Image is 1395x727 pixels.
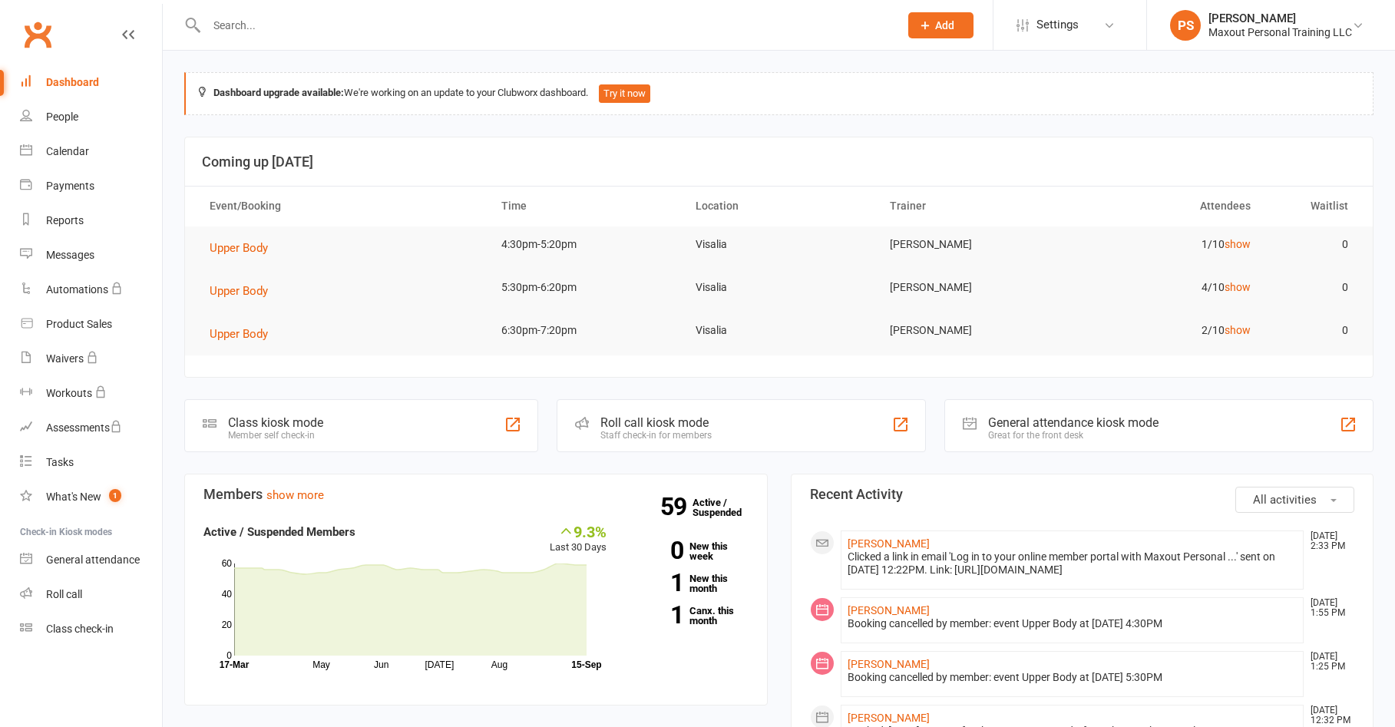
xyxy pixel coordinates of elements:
span: Upper Body [210,327,268,341]
button: Upper Body [210,282,279,300]
div: Waivers [46,352,84,365]
strong: 59 [660,495,693,518]
div: Booking cancelled by member: event Upper Body at [DATE] 5:30PM [848,671,1297,684]
a: Messages [20,238,162,273]
div: Class kiosk mode [228,415,323,430]
div: Roll call kiosk mode [600,415,712,430]
h3: Recent Activity [810,487,1355,502]
a: 0New this week [630,541,749,561]
div: What's New [46,491,101,503]
div: Clicked a link in email 'Log in to your online member portal with Maxout Personal ...' sent on [D... [848,550,1297,577]
div: [PERSON_NAME] [1208,12,1352,25]
div: Booking cancelled by member: event Upper Body at [DATE] 4:30PM [848,617,1297,630]
td: [PERSON_NAME] [876,226,1070,263]
strong: 0 [630,539,683,562]
div: Workouts [46,387,92,399]
a: Reports [20,203,162,238]
div: Maxout Personal Training LLC [1208,25,1352,39]
span: Settings [1036,8,1079,42]
div: Class check-in [46,623,114,635]
strong: Dashboard upgrade available: [213,87,344,98]
time: [DATE] 1:25 PM [1303,652,1354,672]
div: Assessments [46,421,122,434]
a: [PERSON_NAME] [848,712,930,724]
a: [PERSON_NAME] [848,658,930,670]
td: Visalia [682,269,876,306]
div: Messages [46,249,94,261]
div: Great for the front desk [988,430,1159,441]
div: Automations [46,283,108,296]
th: Event/Booking [196,187,488,226]
td: 6:30pm-7:20pm [488,312,682,349]
a: 1Canx. this month [630,606,749,626]
button: Upper Body [210,325,279,343]
a: Waivers [20,342,162,376]
button: Try it now [599,84,650,103]
a: 1New this month [630,573,749,593]
a: Class kiosk mode [20,612,162,646]
div: General attendance kiosk mode [988,415,1159,430]
a: People [20,100,162,134]
div: Staff check-in for members [600,430,712,441]
a: Payments [20,169,162,203]
a: show [1225,238,1251,250]
div: Tasks [46,456,74,468]
a: Automations [20,273,162,307]
a: Assessments [20,411,162,445]
td: 1/10 [1070,226,1264,263]
span: Add [935,19,954,31]
td: [PERSON_NAME] [876,269,1070,306]
div: 9.3% [550,523,607,540]
td: 0 [1264,269,1362,306]
div: Dashboard [46,76,99,88]
td: 2/10 [1070,312,1264,349]
a: What's New1 [20,480,162,514]
a: Dashboard [20,65,162,100]
time: [DATE] 12:32 PM [1303,706,1354,725]
a: [PERSON_NAME] [848,604,930,616]
div: People [46,111,78,123]
a: Product Sales [20,307,162,342]
h3: Members [203,487,749,502]
a: Calendar [20,134,162,169]
td: [PERSON_NAME] [876,312,1070,349]
a: General attendance kiosk mode [20,543,162,577]
span: All activities [1253,493,1317,507]
div: We're working on an update to your Clubworx dashboard. [184,72,1374,115]
span: Upper Body [210,241,268,255]
a: [PERSON_NAME] [848,537,930,550]
td: 5:30pm-6:20pm [488,269,682,306]
a: show [1225,281,1251,293]
a: Tasks [20,445,162,480]
button: All activities [1235,487,1354,513]
span: Upper Body [210,284,268,298]
a: Roll call [20,577,162,612]
a: show more [266,488,324,502]
button: Add [908,12,974,38]
div: Calendar [46,145,89,157]
th: Time [488,187,682,226]
th: Attendees [1070,187,1264,226]
td: Visalia [682,226,876,263]
th: Trainer [876,187,1070,226]
div: PS [1170,10,1201,41]
td: 0 [1264,226,1362,263]
th: Waitlist [1264,187,1362,226]
strong: 1 [630,603,683,626]
div: Last 30 Days [550,523,607,556]
a: 59Active / Suspended [693,486,760,529]
a: Workouts [20,376,162,411]
div: Product Sales [46,318,112,330]
time: [DATE] 1:55 PM [1303,598,1354,618]
div: General attendance [46,554,140,566]
th: Location [682,187,876,226]
strong: Active / Suspended Members [203,525,355,539]
button: Upper Body [210,239,279,257]
a: Clubworx [18,15,57,54]
a: show [1225,324,1251,336]
div: Payments [46,180,94,192]
td: 4/10 [1070,269,1264,306]
td: Visalia [682,312,876,349]
strong: 1 [630,571,683,594]
div: Reports [46,214,84,226]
